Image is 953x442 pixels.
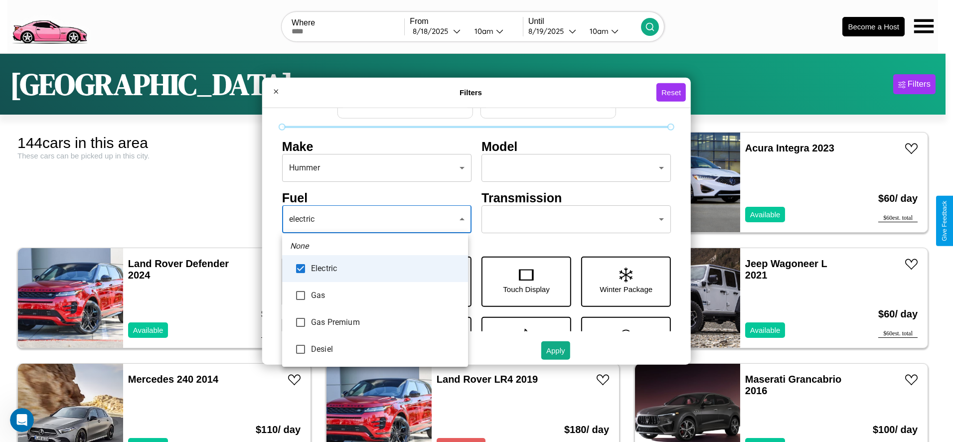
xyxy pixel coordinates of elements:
[311,290,460,301] span: Gas
[10,408,34,432] iframe: Intercom live chat
[311,263,460,275] span: Electric
[311,316,460,328] span: Gas Premium
[290,240,309,252] em: None
[941,201,948,241] div: Give Feedback
[311,343,460,355] span: Desiel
